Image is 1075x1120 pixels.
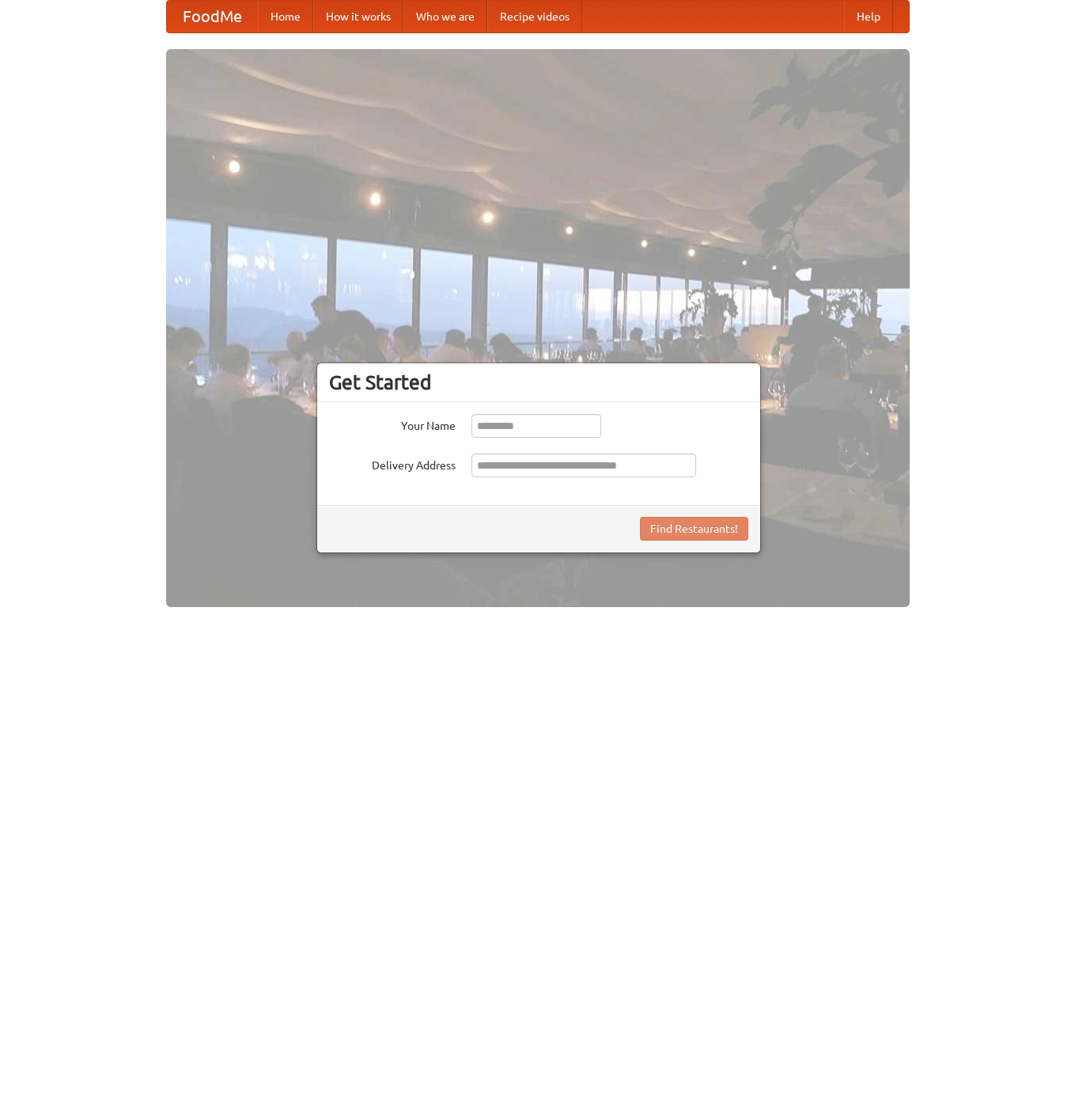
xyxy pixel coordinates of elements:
[258,1,313,32] a: Home
[487,1,582,32] a: Recipe videos
[640,517,748,541] button: Find Restaurants!
[329,370,748,394] h3: Get Started
[844,1,893,32] a: Help
[313,1,403,32] a: How it works
[403,1,487,32] a: Who we are
[167,1,258,32] a: FoodMe
[329,414,456,434] label: Your Name
[329,454,456,473] label: Delivery Address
